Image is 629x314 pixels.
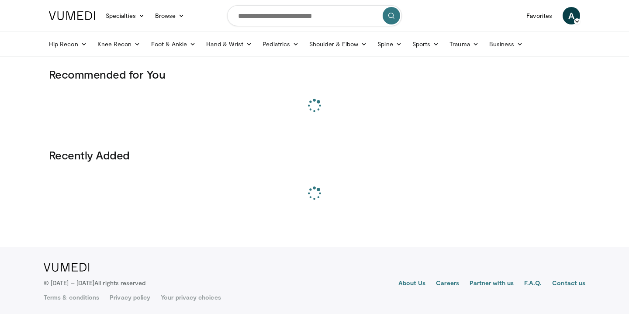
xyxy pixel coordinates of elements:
[552,279,585,289] a: Contact us
[484,35,529,53] a: Business
[110,293,150,302] a: Privacy policy
[398,279,426,289] a: About Us
[100,7,150,24] a: Specialties
[304,35,372,53] a: Shoulder & Elbow
[44,279,146,287] p: © [DATE] – [DATE]
[92,35,146,53] a: Knee Recon
[227,5,402,26] input: Search topics, interventions
[49,67,580,81] h3: Recommended for You
[44,293,99,302] a: Terms & conditions
[44,263,90,272] img: VuMedi Logo
[521,7,557,24] a: Favorites
[146,35,201,53] a: Foot & Ankle
[524,279,542,289] a: F.A.Q.
[44,35,92,53] a: Hip Recon
[201,35,257,53] a: Hand & Wrist
[161,293,221,302] a: Your privacy choices
[444,35,484,53] a: Trauma
[94,279,145,286] span: All rights reserved
[563,7,580,24] a: A
[372,35,407,53] a: Spine
[150,7,190,24] a: Browse
[257,35,304,53] a: Pediatrics
[49,11,95,20] img: VuMedi Logo
[407,35,445,53] a: Sports
[49,148,580,162] h3: Recently Added
[470,279,514,289] a: Partner with us
[436,279,459,289] a: Careers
